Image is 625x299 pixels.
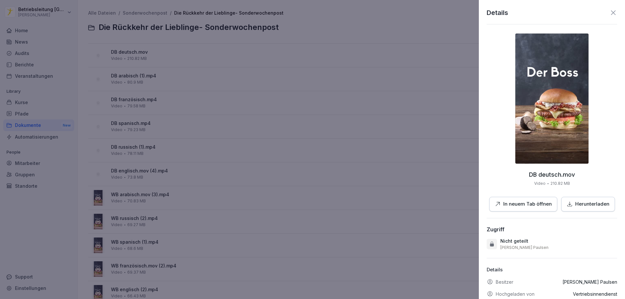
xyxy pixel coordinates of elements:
[515,34,589,164] img: thumbnail
[529,171,575,178] p: DB deutsch.mov
[503,200,552,208] p: In neuem Tab öffnen
[500,245,549,250] p: [PERSON_NAME] Paulsen
[487,226,505,233] div: Zugriff
[534,181,546,186] p: Video
[489,197,557,211] button: In neuem Tab öffnen
[500,238,528,244] p: Nicht geteilt
[562,279,617,285] p: [PERSON_NAME] Paulsen
[496,279,513,285] p: Besitzer
[575,200,609,208] p: Herunterladen
[550,181,570,186] p: 210.82 MB
[487,266,617,274] p: Details
[496,291,535,297] p: Hochgeladen von
[561,197,615,211] button: Herunterladen
[573,291,617,297] p: Vertriebsinnendienst
[487,8,508,18] p: Details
